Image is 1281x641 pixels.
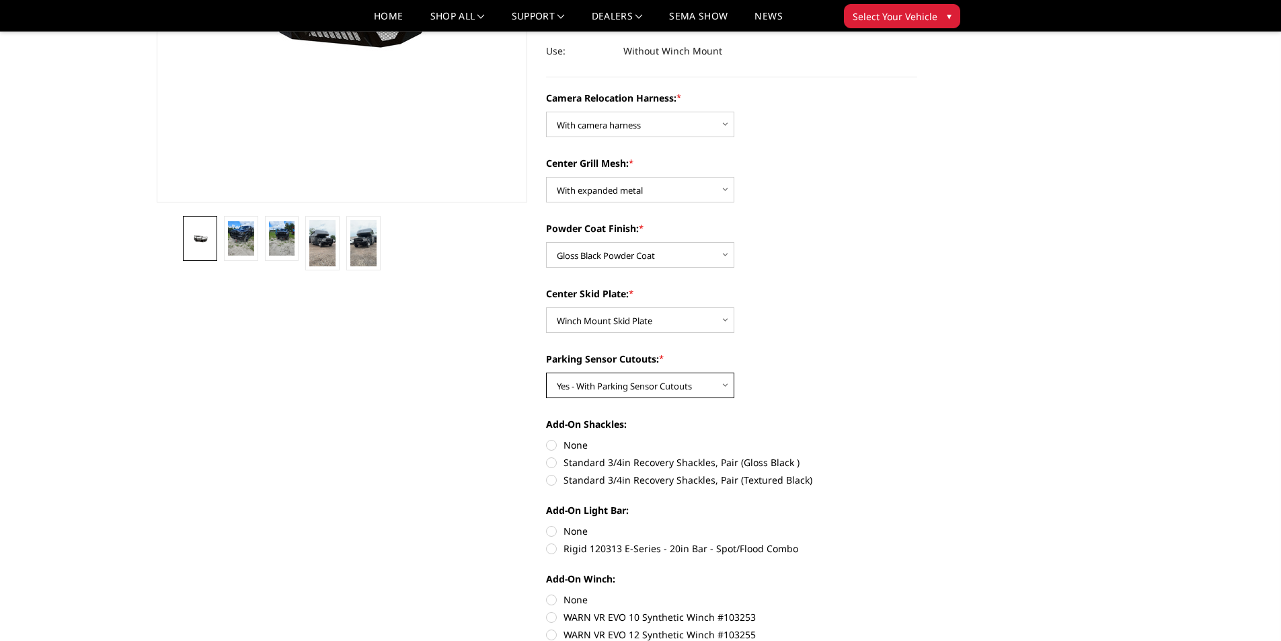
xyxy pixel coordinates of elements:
[754,11,782,31] a: News
[1214,576,1281,641] iframe: Chat Widget
[592,11,643,31] a: Dealers
[350,220,377,266] img: 2019-2026 Ram 2500-3500 - T2 Series - Extreme Front Bumper (receiver or winch)
[546,593,917,607] label: None
[228,221,254,256] img: 2019-2026 Ram 2500-3500 - T2 Series - Extreme Front Bumper (receiver or winch)
[623,39,722,63] dd: Without Winch Mount
[430,11,485,31] a: shop all
[947,9,952,23] span: ▾
[512,11,565,31] a: Support
[546,503,917,517] label: Add-On Light Bar:
[546,91,917,105] label: Camera Relocation Harness:
[546,417,917,431] label: Add-On Shackles:
[546,352,917,366] label: Parking Sensor Cutouts:
[669,11,728,31] a: SEMA Show
[546,455,917,469] label: Standard 3/4in Recovery Shackles, Pair (Gloss Black )
[546,39,613,63] dt: Use:
[309,220,336,266] img: 2019-2026 Ram 2500-3500 - T2 Series - Extreme Front Bumper (receiver or winch)
[546,541,917,556] label: Rigid 120313 E-Series - 20in Bar - Spot/Flood Combo
[546,287,917,301] label: Center Skid Plate:
[374,11,403,31] a: Home
[546,473,917,487] label: Standard 3/4in Recovery Shackles, Pair (Textured Black)
[187,232,213,244] img: 2019-2026 Ram 2500-3500 - T2 Series - Extreme Front Bumper (receiver or winch)
[844,4,960,28] button: Select Your Vehicle
[269,221,295,256] img: 2019-2026 Ram 2500-3500 - T2 Series - Extreme Front Bumper (receiver or winch)
[546,438,917,452] label: None
[546,524,917,538] label: None
[546,221,917,235] label: Powder Coat Finish:
[546,610,917,624] label: WARN VR EVO 10 Synthetic Winch #103253
[546,156,917,170] label: Center Grill Mesh:
[546,572,917,586] label: Add-On Winch:
[853,9,937,24] span: Select Your Vehicle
